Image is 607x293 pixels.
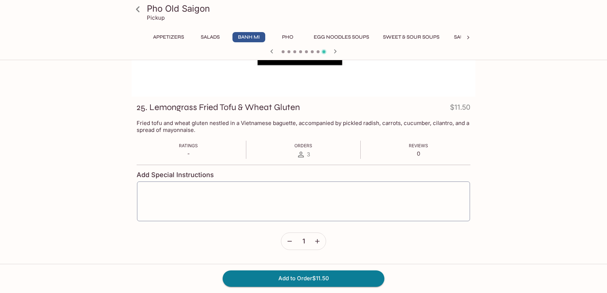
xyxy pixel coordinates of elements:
[149,32,188,42] button: Appetizers
[137,171,470,179] h4: Add Special Instructions
[307,151,310,158] span: 3
[310,32,373,42] button: Egg Noodles Soups
[179,143,198,148] span: Ratings
[223,270,384,286] button: Add to Order$11.50
[137,120,470,133] p: Fried tofu and wheat gluten nestled in a Vietnamese baguette, accompanied by pickled radish, carr...
[379,32,443,42] button: Sweet & Sour Soups
[147,14,165,21] p: Pickup
[179,150,198,157] p: -
[137,102,300,113] h3: 25. Lemongrass Fried Tofu & Wheat Gluten
[232,32,265,42] button: Banh Mi
[147,3,473,14] h3: Pho Old Saigon
[409,150,428,157] p: 0
[194,32,227,42] button: Salads
[449,32,482,42] button: Sautéed
[302,237,305,245] span: 1
[450,102,470,116] h4: $11.50
[271,32,304,42] button: Pho
[294,143,312,148] span: Orders
[409,143,428,148] span: Reviews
